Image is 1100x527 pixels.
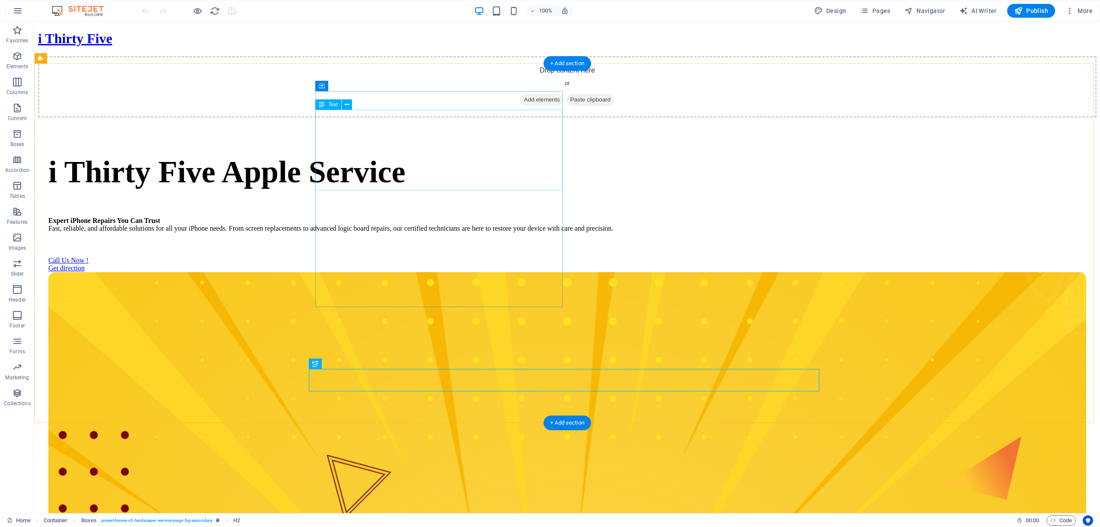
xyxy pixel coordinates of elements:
[1032,517,1033,524] span: :
[6,89,28,96] p: Columns
[233,515,240,526] span: Click to select. Double-click to edit
[1046,515,1076,526] button: Code
[100,515,212,526] span: . preset-boxes-v3-landscaper-service-page .bg-secondary
[209,6,220,16] button: reload
[6,37,28,44] p: Favorites
[44,515,68,526] span: Click to select. Double-click to edit
[10,348,25,355] p: Forms
[1083,515,1093,526] button: Usercentrics
[486,72,529,84] span: Add elements
[904,6,945,15] span: Navigator
[5,167,29,174] p: Accordion
[10,322,25,329] p: Footer
[7,515,31,526] a: Click to cancel selection. Double-click to open Pages
[3,35,1062,96] div: Drop content here
[7,219,28,225] p: Features
[1050,515,1072,526] span: Code
[1026,515,1039,526] span: 00 00
[543,56,591,71] div: + Add section
[50,6,114,16] img: Editor Logo
[210,6,220,16] i: Reload page
[811,4,850,18] button: Design
[959,6,997,15] span: AI Writer
[539,6,552,16] h6: 100%
[1065,6,1093,15] span: More
[1007,4,1055,18] button: Publish
[811,4,850,18] div: Design (Ctrl+Alt+Y)
[192,6,203,16] button: Click here to leave preview mode and continue editing
[1014,6,1048,15] span: Publish
[11,270,24,277] p: Slider
[6,63,29,70] p: Elements
[4,400,30,407] p: Collections
[901,4,949,18] button: Navigator
[860,6,890,15] span: Pages
[526,6,556,16] button: 100%
[9,244,26,251] p: Images
[9,296,26,303] p: Header
[1062,4,1096,18] button: More
[5,374,29,381] p: Marketing
[8,115,27,122] p: Content
[856,4,894,18] button: Pages
[814,6,846,15] span: Design
[543,416,591,430] div: + Add section
[1017,515,1040,526] h6: Session time
[532,72,580,84] span: Paste clipboard
[328,102,338,107] span: Text
[10,141,25,148] p: Boxes
[81,515,97,526] span: Click to select. Double-click to edit
[44,515,241,526] nav: breadcrumb
[561,7,569,15] i: On resize automatically adjust zoom level to fit chosen device.
[10,193,25,200] p: Tables
[956,4,1000,18] button: AI Writer
[216,518,220,523] i: This element is a customizable preset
